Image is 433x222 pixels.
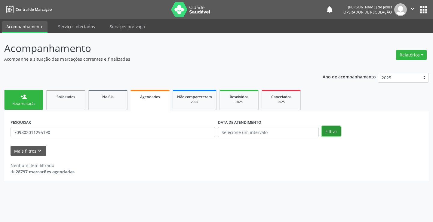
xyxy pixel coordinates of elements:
[177,100,212,104] div: 2025
[11,146,46,156] button: Mais filtroskeyboard_arrow_down
[418,5,429,15] button: apps
[343,5,392,10] div: [PERSON_NAME] de Jesus
[230,94,248,99] span: Resolvidos
[396,50,427,60] button: Relatórios
[271,94,291,99] span: Cancelados
[224,100,254,104] div: 2025
[57,94,75,99] span: Solicitados
[11,118,31,127] label: PESQUISAR
[106,21,149,32] a: Serviços por vaga
[11,162,75,169] div: Nenhum item filtrado
[218,127,319,137] input: Selecione um intervalo
[54,21,99,32] a: Serviços ofertados
[140,94,160,99] span: Agendados
[325,5,334,14] button: notifications
[343,10,392,15] span: Operador de regulação
[322,126,341,136] button: Filtrar
[323,73,376,80] p: Ano de acompanhamento
[11,169,75,175] div: de
[20,93,27,100] div: person_add
[36,147,43,154] i: keyboard_arrow_down
[16,7,52,12] span: Central de Marcação
[266,100,296,104] div: 2025
[4,5,52,14] a: Central de Marcação
[2,21,48,33] a: Acompanhamento
[394,3,407,16] img: img
[409,5,416,12] i: 
[11,127,215,137] input: Nome, CNS
[9,102,39,106] div: Nova marcação
[218,118,261,127] label: DATA DE ATENDIMENTO
[4,41,301,56] p: Acompanhamento
[16,169,75,175] strong: 28797 marcações agendadas
[177,94,212,99] span: Não compareceram
[102,94,114,99] span: Na fila
[407,3,418,16] button: 
[4,56,301,62] p: Acompanhe a situação das marcações correntes e finalizadas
